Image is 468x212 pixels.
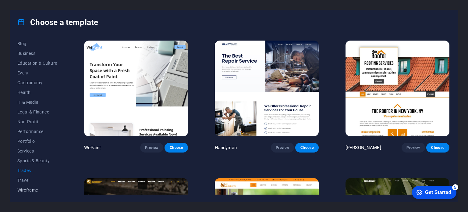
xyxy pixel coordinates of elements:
[17,39,57,49] button: Blog
[17,129,57,134] span: Performance
[346,145,381,151] p: [PERSON_NAME]
[17,146,57,156] button: Services
[17,90,57,95] span: Health
[17,80,57,85] span: Gastronomy
[17,49,57,58] button: Business
[17,166,57,175] button: Trades
[426,143,449,153] button: Choose
[17,158,57,163] span: Sports & Beauty
[17,156,57,166] button: Sports & Beauty
[17,168,57,173] span: Trades
[17,185,57,195] button: Wireframe
[17,136,57,146] button: Portfolio
[17,107,57,117] button: Legal & Finance
[17,17,98,27] h4: Choose a template
[17,178,57,183] span: Travel
[17,58,57,68] button: Education & Culture
[84,145,101,151] p: WePaint
[346,41,449,136] img: Max Roofer
[84,41,188,136] img: WePaint
[17,97,57,107] button: IT & Media
[145,145,158,150] span: Preview
[295,143,318,153] button: Choose
[45,1,51,7] div: 5
[17,175,57,185] button: Travel
[165,143,188,153] button: Choose
[17,61,57,66] span: Education & Culture
[17,119,57,124] span: Non-Profit
[17,88,57,97] button: Health
[5,3,49,16] div: Get Started 5 items remaining, 0% complete
[17,51,57,56] span: Business
[402,143,425,153] button: Preview
[17,110,57,114] span: Legal & Finance
[406,145,420,150] span: Preview
[17,70,57,75] span: Event
[215,41,319,136] img: Handyman
[17,149,57,153] span: Services
[300,145,314,150] span: Choose
[17,41,57,46] span: Blog
[271,143,294,153] button: Preview
[276,145,289,150] span: Preview
[18,7,44,12] div: Get Started
[17,188,57,192] span: Wireframe
[17,78,57,88] button: Gastronomy
[17,68,57,78] button: Event
[17,117,57,127] button: Non-Profit
[17,100,57,105] span: IT & Media
[215,145,237,151] p: Handyman
[17,127,57,136] button: Performance
[140,143,163,153] button: Preview
[169,145,183,150] span: Choose
[17,139,57,144] span: Portfolio
[431,145,445,150] span: Choose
